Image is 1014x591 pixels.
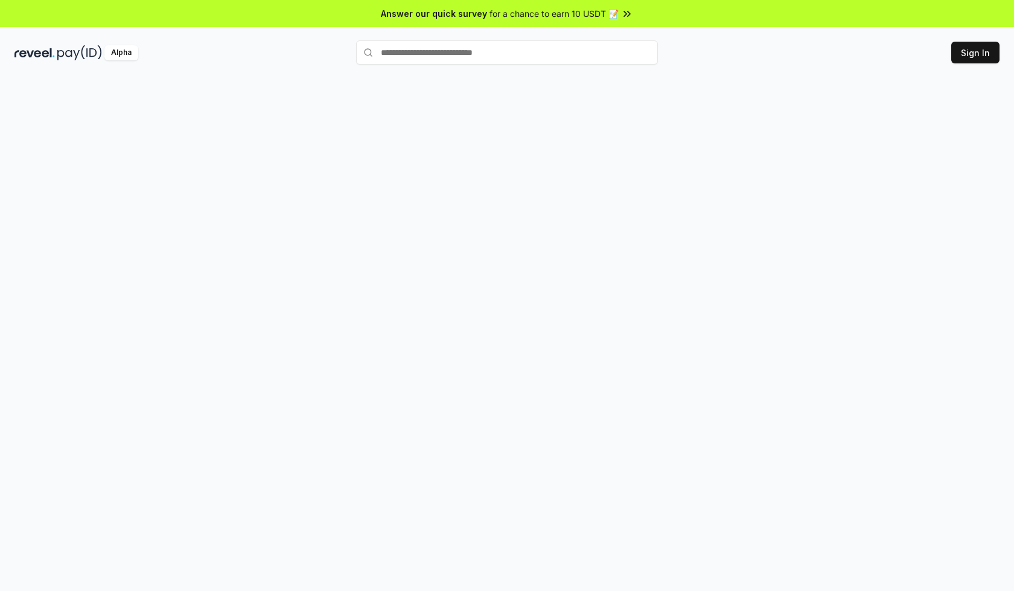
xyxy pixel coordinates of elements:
[57,45,102,60] img: pay_id
[104,45,138,60] div: Alpha
[951,42,1000,63] button: Sign In
[489,7,619,20] span: for a chance to earn 10 USDT 📝
[14,45,55,60] img: reveel_dark
[381,7,487,20] span: Answer our quick survey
